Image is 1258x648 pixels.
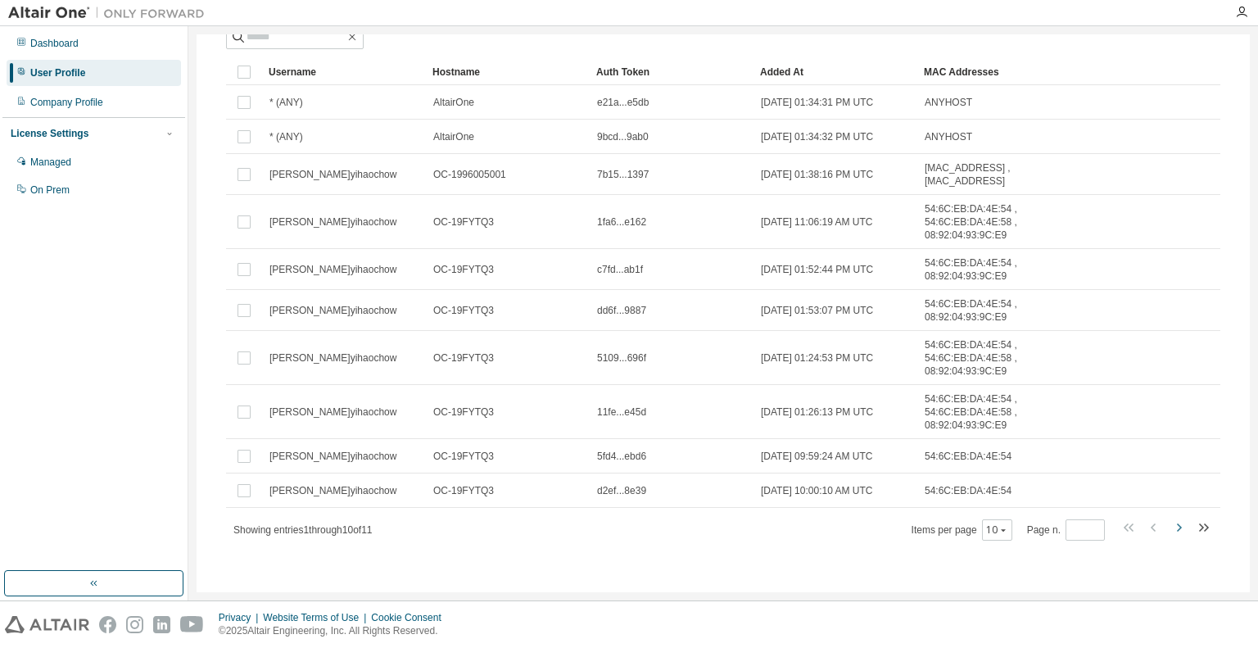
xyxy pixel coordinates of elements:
[269,263,396,276] span: [PERSON_NAME]yihaochow
[30,184,70,197] div: On Prem
[5,616,89,633] img: altair_logo.svg
[11,127,88,140] div: License Settings
[925,161,1039,188] span: [MAC_ADDRESS] , [MAC_ADDRESS]
[433,304,494,317] span: OC-19FYTQ3
[925,96,972,109] span: ANYHOST
[269,304,396,317] span: [PERSON_NAME]yihaochow
[925,450,1011,463] span: 54:6C:EB:DA:4E:54
[269,351,396,365] span: [PERSON_NAME]yihaochow
[433,450,494,463] span: OC-19FYTQ3
[925,484,1011,497] span: 54:6C:EB:DA:4E:54
[597,450,646,463] span: 5fd4...ebd6
[597,351,646,365] span: 5109...696f
[269,406,396,419] span: [PERSON_NAME]yihaochow
[597,96,649,109] span: e21a...e5db
[597,168,649,181] span: 7b15...1397
[597,263,643,276] span: c7fd...ab1f
[1027,519,1105,541] span: Page n.
[925,256,1039,283] span: 54:6C:EB:DA:4E:54 , 08:92:04:93:9C:E9
[8,5,213,21] img: Altair One
[912,519,1012,541] span: Items per page
[433,130,474,143] span: AltairOne
[371,611,450,624] div: Cookie Consent
[596,59,747,85] div: Auth Token
[761,484,873,497] span: [DATE] 10:00:10 AM UTC
[597,304,646,317] span: dd6f...9887
[219,611,263,624] div: Privacy
[925,338,1039,378] span: 54:6C:EB:DA:4E:54 , 54:6C:EB:DA:4E:58 , 08:92:04:93:9C:E9
[30,156,71,169] div: Managed
[433,168,506,181] span: OC-1996005001
[269,450,396,463] span: [PERSON_NAME]yihaochow
[761,263,873,276] span: [DATE] 01:52:44 PM UTC
[761,351,873,365] span: [DATE] 01:24:53 PM UTC
[233,524,373,536] span: Showing entries 1 through 10 of 11
[597,215,646,229] span: 1fa6...e162
[180,616,204,633] img: youtube.svg
[263,611,371,624] div: Website Terms of Use
[597,406,646,419] span: 11fe...e45d
[760,59,911,85] div: Added At
[925,297,1039,324] span: 54:6C:EB:DA:4E:54 , 08:92:04:93:9C:E9
[269,215,396,229] span: [PERSON_NAME]yihaochow
[219,624,451,638] p: © 2025 Altair Engineering, Inc. All Rights Reserved.
[126,616,143,633] img: instagram.svg
[597,130,649,143] span: 9bcd...9ab0
[761,96,873,109] span: [DATE] 01:34:31 PM UTC
[761,406,873,419] span: [DATE] 01:26:13 PM UTC
[269,168,396,181] span: [PERSON_NAME]yihaochow
[761,168,873,181] span: [DATE] 01:38:16 PM UTC
[30,37,79,50] div: Dashboard
[924,59,1040,85] div: MAC Addresses
[433,351,494,365] span: OC-19FYTQ3
[597,484,646,497] span: d2ef...8e39
[432,59,583,85] div: Hostname
[269,484,396,497] span: [PERSON_NAME]yihaochow
[30,96,103,109] div: Company Profile
[925,392,1039,432] span: 54:6C:EB:DA:4E:54 , 54:6C:EB:DA:4E:58 , 08:92:04:93:9C:E9
[761,304,873,317] span: [DATE] 01:53:07 PM UTC
[761,450,873,463] span: [DATE] 09:59:24 AM UTC
[761,130,873,143] span: [DATE] 01:34:32 PM UTC
[153,616,170,633] img: linkedin.svg
[986,523,1008,537] button: 10
[269,130,303,143] span: * (ANY)
[99,616,116,633] img: facebook.svg
[269,96,303,109] span: * (ANY)
[925,202,1039,242] span: 54:6C:EB:DA:4E:54 , 54:6C:EB:DA:4E:58 , 08:92:04:93:9C:E9
[30,66,85,79] div: User Profile
[433,215,494,229] span: OC-19FYTQ3
[269,59,419,85] div: Username
[925,130,972,143] span: ANYHOST
[433,484,494,497] span: OC-19FYTQ3
[761,215,873,229] span: [DATE] 11:06:19 AM UTC
[433,263,494,276] span: OC-19FYTQ3
[433,96,474,109] span: AltairOne
[433,406,494,419] span: OC-19FYTQ3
